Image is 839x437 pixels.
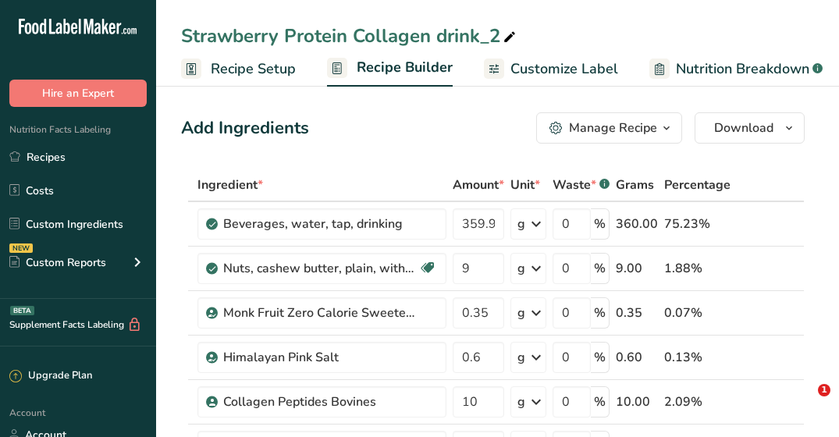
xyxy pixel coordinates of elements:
div: 2.09% [664,393,731,411]
div: g [517,259,525,278]
div: Strawberry Protein Collagen drink_2 [181,22,519,50]
a: Nutrition Breakdown [649,52,823,87]
span: 1 [818,384,830,396]
span: Nutrition Breakdown [676,59,809,80]
iframe: Intercom live chat [786,384,823,421]
div: 1.88% [664,259,731,278]
span: Recipe Setup [211,59,296,80]
button: Hire an Expert [9,80,147,107]
div: Himalayan Pink Salt [223,348,418,367]
a: Recipe Setup [181,52,296,87]
div: Collagen Peptides Bovines [223,393,418,411]
div: g [517,348,525,367]
div: Manage Recipe [569,119,657,137]
a: Recipe Builder [327,50,453,87]
div: Monk Fruit Zero Calorie Sweetener [223,304,418,322]
span: Ingredient [197,176,263,194]
div: Custom Reports [9,254,106,271]
div: NEW [9,243,33,253]
div: 360.00 [616,215,658,233]
button: Manage Recipe [536,112,682,144]
div: g [517,393,525,411]
div: Add Ingredients [181,115,309,141]
div: 0.35 [616,304,658,322]
span: Grams [616,176,654,194]
div: g [517,304,525,322]
span: Download [714,119,773,137]
span: Recipe Builder [357,57,453,78]
div: 0.13% [664,348,731,367]
div: Nuts, cashew butter, plain, without salt added [223,259,418,278]
span: Unit [510,176,540,194]
div: Upgrade Plan [9,368,92,384]
div: 10.00 [616,393,658,411]
span: Customize Label [510,59,618,80]
div: 9.00 [616,259,658,278]
div: 75.23% [664,215,731,233]
div: Waste [553,176,610,194]
div: 0.07% [664,304,731,322]
div: BETA [10,306,34,315]
a: Customize Label [484,52,618,87]
div: 0.60 [616,348,658,367]
div: Beverages, water, tap, drinking [223,215,418,233]
span: Percentage [664,176,731,194]
div: g [517,215,525,233]
span: Amount [453,176,504,194]
button: Download [695,112,805,144]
